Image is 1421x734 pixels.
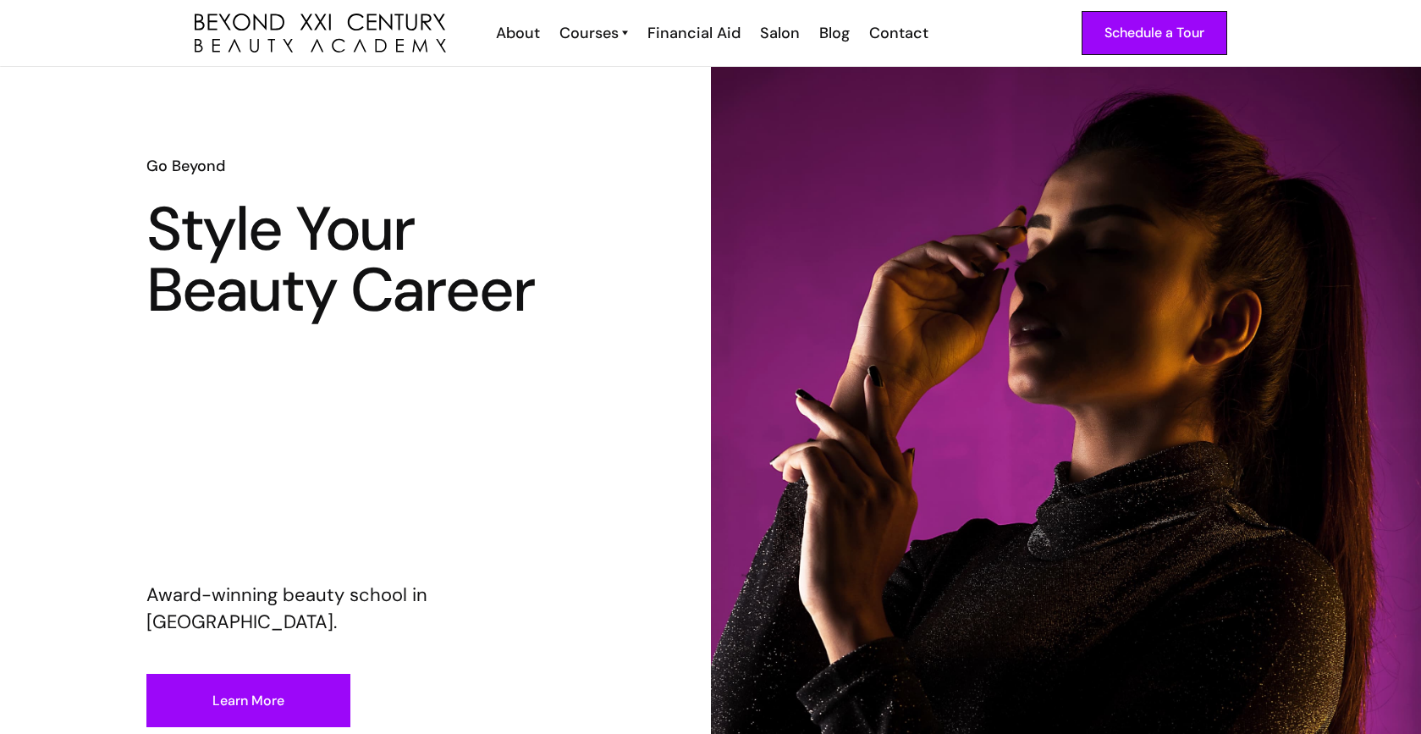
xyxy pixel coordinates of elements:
img: beyond 21st century beauty academy logo [195,14,446,53]
div: Contact [869,22,928,44]
a: Salon [749,22,808,44]
a: Courses [559,22,628,44]
a: Contact [858,22,937,44]
div: Salon [760,22,800,44]
div: About [496,22,540,44]
div: Blog [819,22,850,44]
a: Financial Aid [636,22,749,44]
div: Financial Aid [647,22,741,44]
p: Award-winning beauty school in [GEOGRAPHIC_DATA]. [146,582,565,636]
div: Courses [559,22,619,44]
h1: Style Your Beauty Career [146,199,565,321]
h6: Go Beyond [146,155,565,177]
a: Schedule a Tour [1082,11,1227,55]
a: About [485,22,548,44]
a: Learn More [146,674,350,727]
div: Schedule a Tour [1104,22,1204,44]
a: Blog [808,22,858,44]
